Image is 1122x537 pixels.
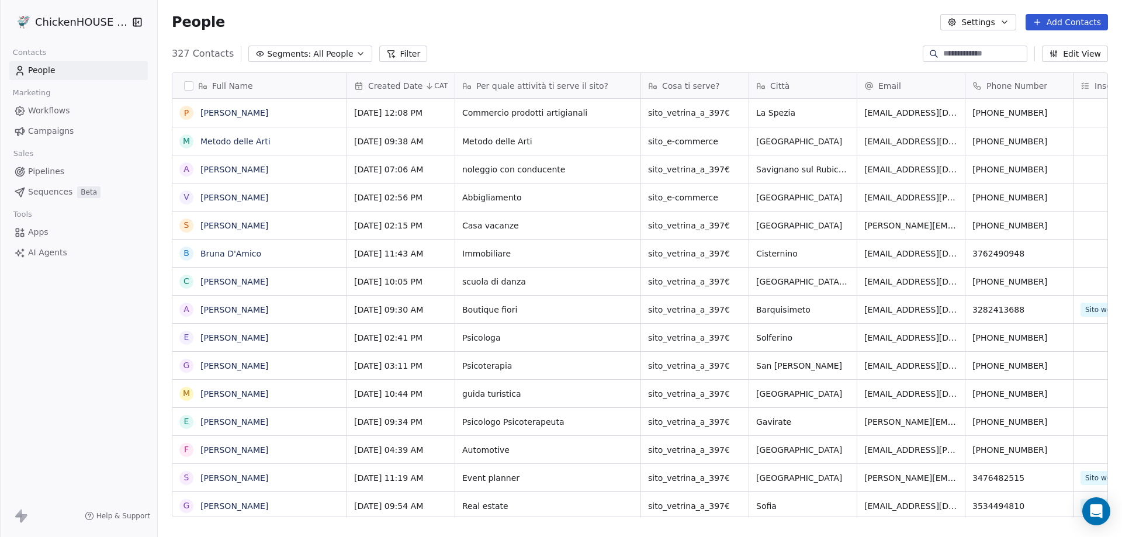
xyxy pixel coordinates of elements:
[172,47,234,61] span: 327 Contacts
[1081,499,1120,513] span: Sito web
[972,220,1066,231] span: [PHONE_NUMBER]
[8,44,51,61] span: Contacts
[28,125,74,137] span: Campaigns
[462,416,633,428] span: Psicologo Psicoterapeuta
[354,444,448,456] span: [DATE] 04:39 AM
[462,360,633,372] span: Psicoterapia
[9,122,148,141] a: Campaigns
[28,226,49,238] span: Apps
[972,500,1066,512] span: 3534494810
[354,220,448,231] span: [DATE] 02:15 PM
[462,248,633,259] span: Immobiliare
[9,243,148,262] a: AI Agents
[183,163,189,175] div: A
[354,388,448,400] span: [DATE] 10:44 PM
[354,164,448,175] span: [DATE] 07:06 AM
[864,304,958,316] span: [EMAIL_ADDRESS][DOMAIN_NAME]
[972,136,1066,147] span: [PHONE_NUMBER]
[200,389,268,399] a: [PERSON_NAME]
[200,277,268,286] a: [PERSON_NAME]
[434,81,448,91] span: CAT
[172,99,347,518] div: grid
[172,13,225,31] span: People
[8,145,39,162] span: Sales
[864,444,958,456] span: [EMAIL_ADDRESS][PERSON_NAME][DOMAIN_NAME]
[972,360,1066,372] span: [PHONE_NUMBER]
[28,64,56,77] span: People
[313,48,353,60] span: All People
[184,219,189,231] div: S
[462,304,633,316] span: Boutique fiori
[648,220,742,231] span: sito_vetrina_a_397€
[648,136,742,147] span: sito_e-commerce
[354,500,448,512] span: [DATE] 09:54 AM
[184,331,189,344] div: E
[354,107,448,119] span: [DATE] 12:08 PM
[200,417,268,427] a: [PERSON_NAME]
[462,472,633,484] span: Event planner
[1081,471,1120,485] span: Sito web
[200,305,268,314] a: [PERSON_NAME]
[648,304,742,316] span: sito_vetrina_a_397€
[14,12,124,32] button: ChickenHOUSE snc
[864,107,958,119] span: [EMAIL_ADDRESS][DOMAIN_NAME]
[462,136,633,147] span: Metodo delle Arti
[972,248,1066,259] span: 3762490948‬
[756,276,850,287] span: [GEOGRAPHIC_DATA][PERSON_NAME]
[9,182,148,202] a: SequencesBeta
[77,186,101,198] span: Beta
[756,444,850,456] span: [GEOGRAPHIC_DATA]
[864,388,958,400] span: [EMAIL_ADDRESS][DOMAIN_NAME]
[986,80,1047,92] span: Phone Number
[648,164,742,175] span: sito_vetrina_a_397€
[462,220,633,231] span: Casa vacanze
[756,416,850,428] span: Gavirate
[972,304,1066,316] span: 3282413688
[354,136,448,147] span: [DATE] 09:38 AM
[756,472,850,484] span: [GEOGRAPHIC_DATA]
[1081,303,1120,317] span: Sito web
[347,73,455,98] div: Created DateCAT
[972,472,1066,484] span: 3476482515
[9,101,148,120] a: Workflows
[857,73,965,98] div: Email
[864,360,958,372] span: [EMAIL_ADDRESS][DOMAIN_NAME]
[756,192,850,203] span: [GEOGRAPHIC_DATA]
[1082,497,1110,525] div: Open Intercom Messenger
[354,276,448,287] span: [DATE] 10:05 PM
[648,332,742,344] span: sito_vetrina_a_397€
[648,360,742,372] span: sito_vetrina_a_397€
[476,80,608,92] span: Per quale attività ti serve il sito?
[756,500,850,512] span: Sofia
[455,73,640,98] div: Per quale attività ti serve il sito?
[354,472,448,484] span: [DATE] 11:19 AM
[864,220,958,231] span: [PERSON_NAME][EMAIL_ADDRESS][DOMAIN_NAME]
[212,80,253,92] span: Full Name
[648,472,742,484] span: sito_vetrina_a_397€
[864,136,958,147] span: [EMAIL_ADDRESS][DOMAIN_NAME]
[9,162,148,181] a: Pipelines
[756,360,850,372] span: San [PERSON_NAME]
[648,416,742,428] span: sito_vetrina_a_397€
[200,361,268,370] a: [PERSON_NAME]
[200,333,268,342] a: [PERSON_NAME]
[184,107,189,119] div: P
[864,332,958,344] span: [EMAIL_ADDRESS][DOMAIN_NAME]
[648,388,742,400] span: sito_vetrina_a_397€
[648,444,742,456] span: sito_vetrina_a_397€
[462,164,633,175] span: noleggio con conducente
[972,164,1066,175] span: [PHONE_NUMBER]
[200,249,261,258] a: Bruna D'Amico
[749,73,857,98] div: Città
[756,388,850,400] span: [GEOGRAPHIC_DATA]
[368,80,423,92] span: Created Date
[648,276,742,287] span: sito_vetrina_a_397€
[184,472,189,484] div: S
[183,247,189,259] div: B
[354,416,448,428] span: [DATE] 09:34 PM
[864,416,958,428] span: [PERSON_NAME][EMAIL_ADDRESS][PERSON_NAME][DOMAIN_NAME]
[8,84,56,102] span: Marketing
[864,248,958,259] span: [EMAIL_ADDRESS][DOMAIN_NAME]
[756,136,850,147] span: [GEOGRAPHIC_DATA]
[200,445,268,455] a: [PERSON_NAME]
